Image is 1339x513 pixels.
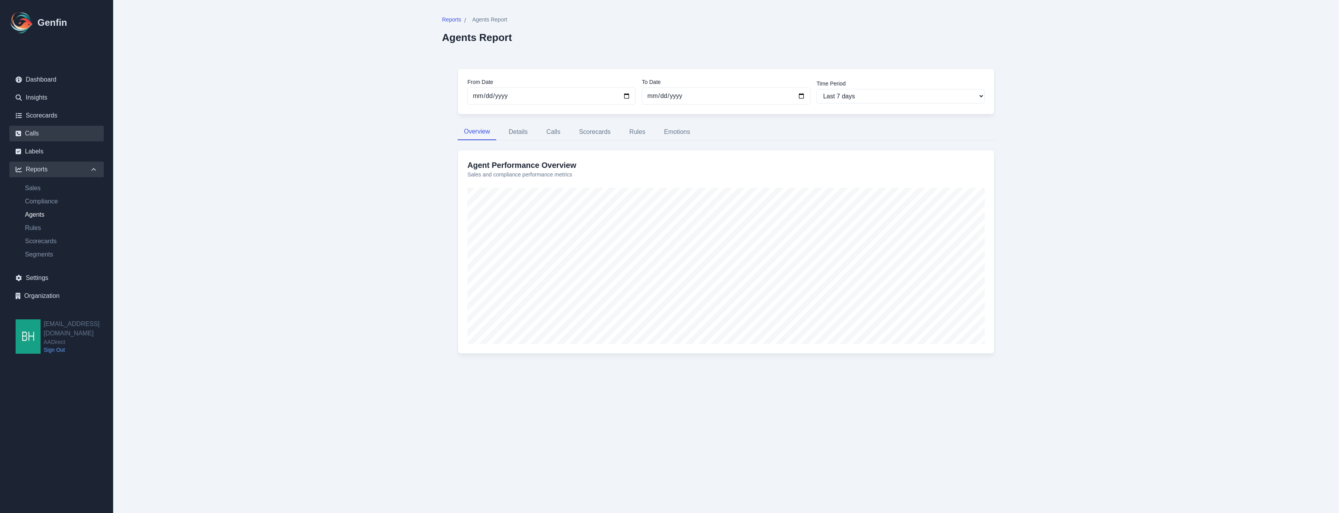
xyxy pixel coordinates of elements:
[467,171,985,178] p: Sales and compliance performance metrics
[573,124,617,140] button: Scorecards
[9,90,104,105] a: Insights
[464,16,466,25] span: /
[817,80,985,87] label: Time Period
[472,16,507,23] span: Agents Report
[9,10,34,35] img: Logo
[9,108,104,123] a: Scorecards
[467,78,636,86] label: From Date
[9,126,104,141] a: Calls
[19,223,104,233] a: Rules
[458,124,496,140] button: Overview
[9,288,104,304] a: Organization
[44,338,113,346] span: AADirect
[9,144,104,159] a: Labels
[9,72,104,87] a: Dashboard
[642,78,810,86] label: To Date
[467,160,985,171] h3: Agent Performance Overview
[44,319,113,338] h2: [EMAIL_ADDRESS][DOMAIN_NAME]
[540,124,567,140] button: Calls
[658,124,696,140] button: Emotions
[9,162,104,177] div: Reports
[19,237,104,246] a: Scorecards
[19,250,104,259] a: Segments
[19,183,104,193] a: Sales
[442,16,461,23] span: Reports
[503,124,534,140] button: Details
[19,210,104,219] a: Agents
[442,32,512,43] h2: Agents Report
[44,346,113,354] a: Sign Out
[9,270,104,286] a: Settings
[623,124,652,140] button: Rules
[16,319,41,354] img: bhackett@aadirect.com
[442,16,461,25] a: Reports
[19,197,104,206] a: Compliance
[37,16,67,29] h1: Genfin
